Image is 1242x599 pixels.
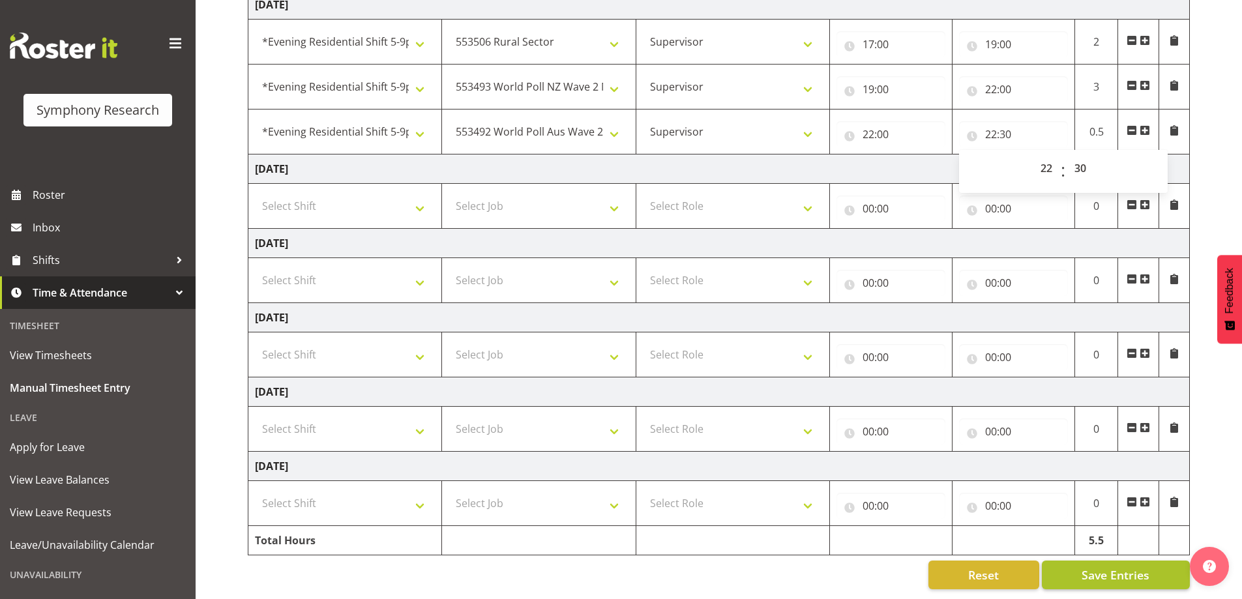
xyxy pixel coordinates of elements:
[1074,407,1118,452] td: 0
[10,503,186,522] span: View Leave Requests
[33,185,189,205] span: Roster
[959,418,1068,445] input: Click to select...
[248,154,1190,184] td: [DATE]
[959,31,1068,57] input: Click to select...
[10,535,186,555] span: Leave/Unavailability Calendar
[959,493,1068,519] input: Click to select...
[3,372,192,404] a: Manual Timesheet Entry
[836,270,945,296] input: Click to select...
[1074,481,1118,526] td: 0
[1074,258,1118,303] td: 0
[1074,65,1118,110] td: 3
[3,463,192,496] a: View Leave Balances
[1074,332,1118,377] td: 0
[3,496,192,529] a: View Leave Requests
[3,431,192,463] a: Apply for Leave
[836,493,945,519] input: Click to select...
[3,339,192,372] a: View Timesheets
[10,470,186,489] span: View Leave Balances
[1074,526,1118,555] td: 5.5
[10,33,117,59] img: Rosterit website logo
[1074,110,1118,154] td: 0.5
[1042,561,1190,589] button: Save Entries
[1061,155,1065,188] span: :
[10,437,186,457] span: Apply for Leave
[959,196,1068,222] input: Click to select...
[3,312,192,339] div: Timesheet
[248,229,1190,258] td: [DATE]
[836,76,945,102] input: Click to select...
[1224,268,1235,314] span: Feedback
[10,345,186,365] span: View Timesheets
[1217,255,1242,343] button: Feedback - Show survey
[836,418,945,445] input: Click to select...
[959,344,1068,370] input: Click to select...
[248,377,1190,407] td: [DATE]
[836,31,945,57] input: Click to select...
[959,76,1068,102] input: Click to select...
[959,270,1068,296] input: Click to select...
[248,452,1190,481] td: [DATE]
[248,526,442,555] td: Total Hours
[1074,184,1118,229] td: 0
[37,100,159,120] div: Symphony Research
[968,566,999,583] span: Reset
[3,404,192,431] div: Leave
[959,121,1068,147] input: Click to select...
[928,561,1039,589] button: Reset
[1074,20,1118,65] td: 2
[836,196,945,222] input: Click to select...
[1203,560,1216,573] img: help-xxl-2.png
[3,561,192,588] div: Unavailability
[33,218,189,237] span: Inbox
[1082,566,1149,583] span: Save Entries
[10,378,186,398] span: Manual Timesheet Entry
[248,303,1190,332] td: [DATE]
[836,121,945,147] input: Click to select...
[836,344,945,370] input: Click to select...
[3,529,192,561] a: Leave/Unavailability Calendar
[33,250,170,270] span: Shifts
[33,283,170,302] span: Time & Attendance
